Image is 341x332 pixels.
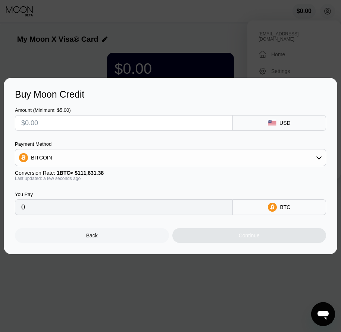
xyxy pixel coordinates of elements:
[15,89,326,100] div: Buy Moon Credit
[280,204,290,210] div: BTC
[279,120,291,126] div: USD
[21,116,226,130] input: $0.00
[86,233,98,238] div: Back
[31,155,52,161] div: BITCOIN
[15,192,233,197] div: You Pay
[15,228,169,243] div: Back
[15,170,326,176] div: Conversion Rate:
[15,176,326,181] div: Last updated: a few seconds ago
[311,302,335,326] iframe: Button to launch messaging window
[15,141,326,147] div: Payment Method
[57,170,104,176] span: 1 BTC ≈ $111,831.38
[15,107,233,113] div: Amount (Minimum: $5.00)
[15,150,326,165] div: BITCOIN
